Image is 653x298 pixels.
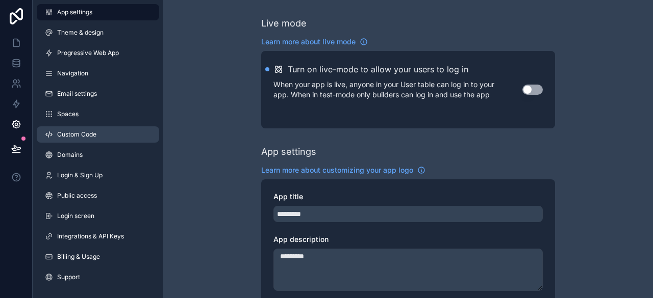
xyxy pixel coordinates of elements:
[37,228,159,245] a: Integrations & API Keys
[261,16,307,31] div: Live mode
[37,4,159,20] a: App settings
[37,269,159,285] a: Support
[37,208,159,224] a: Login screen
[57,192,97,200] span: Public access
[57,171,103,179] span: Login & Sign Up
[37,24,159,41] a: Theme & design
[57,232,124,240] span: Integrations & API Keys
[57,273,80,281] span: Support
[37,167,159,183] a: Login & Sign Up
[57,130,96,139] span: Custom Code
[37,187,159,204] a: Public access
[37,147,159,163] a: Domains
[57,212,94,220] span: Login screen
[261,165,425,175] a: Learn more about customizing your app logo
[37,249,159,265] a: Billing & Usage
[57,253,100,261] span: Billing & Usage
[261,37,356,47] span: Learn more about live mode
[37,106,159,122] a: Spaces
[57,69,88,77] span: Navigation
[37,65,159,82] a: Navigation
[288,63,468,75] h2: Turn on live-mode to allow your users to log in
[37,126,159,143] a: Custom Code
[261,145,316,159] div: App settings
[57,49,119,57] span: Progressive Web App
[57,8,92,16] span: App settings
[57,151,83,159] span: Domains
[273,79,522,100] p: When your app is live, anyone in your User table can log in to your app. When in test-mode only b...
[57,29,104,37] span: Theme & design
[273,235,329,243] span: App description
[261,165,413,175] span: Learn more about customizing your app logo
[57,90,97,98] span: Email settings
[37,86,159,102] a: Email settings
[57,110,79,118] span: Spaces
[273,192,303,201] span: App title
[37,45,159,61] a: Progressive Web App
[261,37,368,47] a: Learn more about live mode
